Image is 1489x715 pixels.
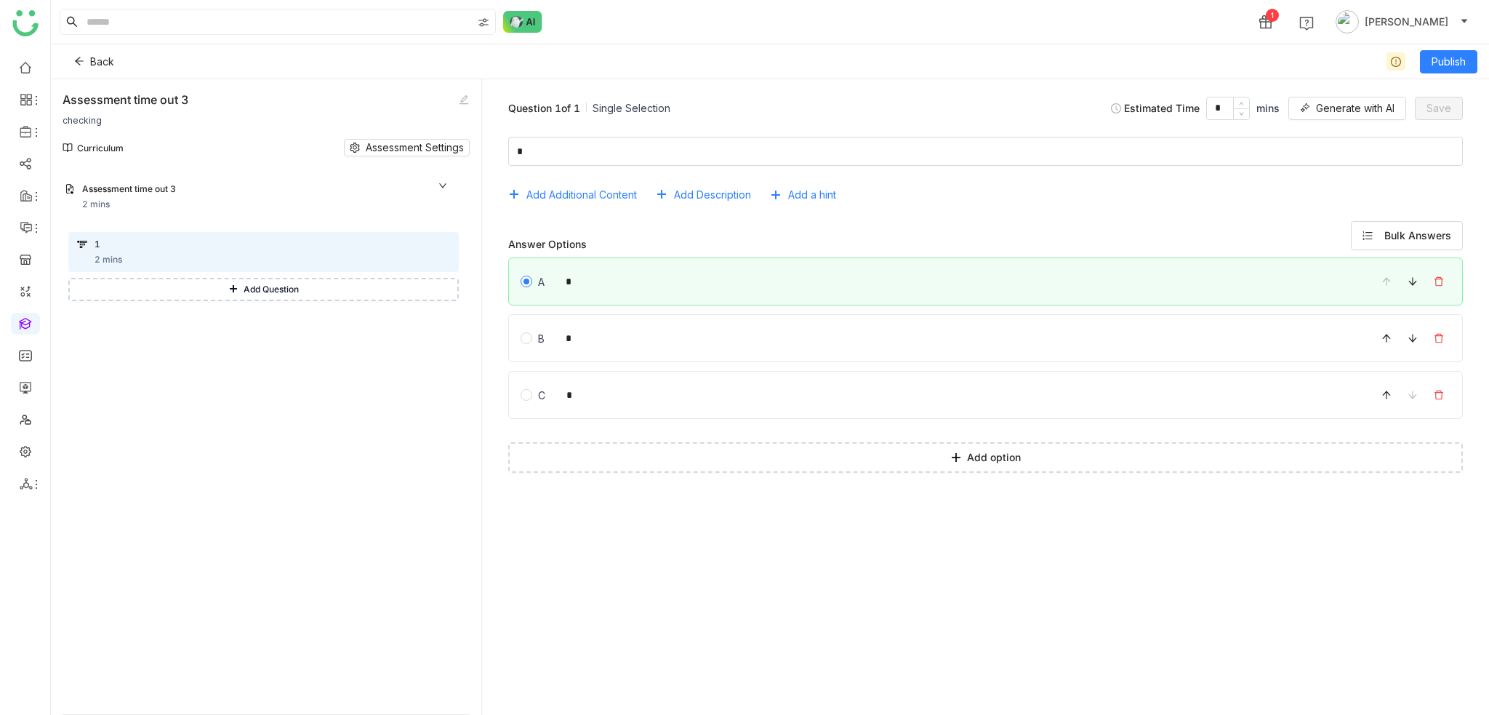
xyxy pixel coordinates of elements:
[1365,14,1448,30] span: [PERSON_NAME]
[1299,16,1314,31] img: help.svg
[508,183,649,207] button: Add Additional Content
[82,198,110,212] div: 2 mins
[63,50,126,73] button: Back
[1111,97,1280,120] div: Estimated Time
[1415,97,1463,120] button: Save
[538,332,545,345] span: B
[508,100,580,116] div: Question 1 of 1
[95,253,122,267] div: 2 mins
[1266,9,1279,22] div: 1
[68,278,459,301] button: Add Question
[65,184,75,194] img: assessment.svg
[1256,100,1280,116] span: mins
[656,183,763,207] button: Add Description
[63,114,188,127] div: checking
[366,140,464,156] span: Assessment Settings
[1288,97,1406,120] button: Generate with AI
[538,276,545,288] span: A
[1432,54,1466,70] span: Publish
[1384,228,1451,244] span: Bulk Answers
[82,183,406,196] div: Assessment time out 3
[503,11,542,33] img: ask-buddy-normal.svg
[95,238,408,252] div: 1
[508,442,1463,473] button: Add option
[90,54,114,70] span: Back
[1420,50,1477,73] button: Publish
[478,17,489,28] img: search-type.svg
[526,187,637,203] span: Add Additional Content
[344,139,470,156] button: Assessment Settings
[1351,221,1463,250] button: Bulk Answers
[77,239,87,249] img: single_choice.svg
[63,91,188,108] div: Assessment time out 3
[967,450,1021,466] span: Add option
[508,238,587,250] span: Answer Options
[63,143,124,153] div: Curriculum
[788,187,836,203] span: Add a hint
[12,10,39,36] img: logo
[770,183,848,207] button: Add a hint
[1333,10,1472,33] button: [PERSON_NAME]
[63,174,459,220] div: Assessment time out 32 mins
[244,283,299,297] span: Add Question
[593,100,670,116] div: Single Selection
[1336,10,1359,33] img: avatar
[1316,100,1394,116] span: Generate with AI
[674,187,751,203] span: Add Description
[538,389,545,402] span: C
